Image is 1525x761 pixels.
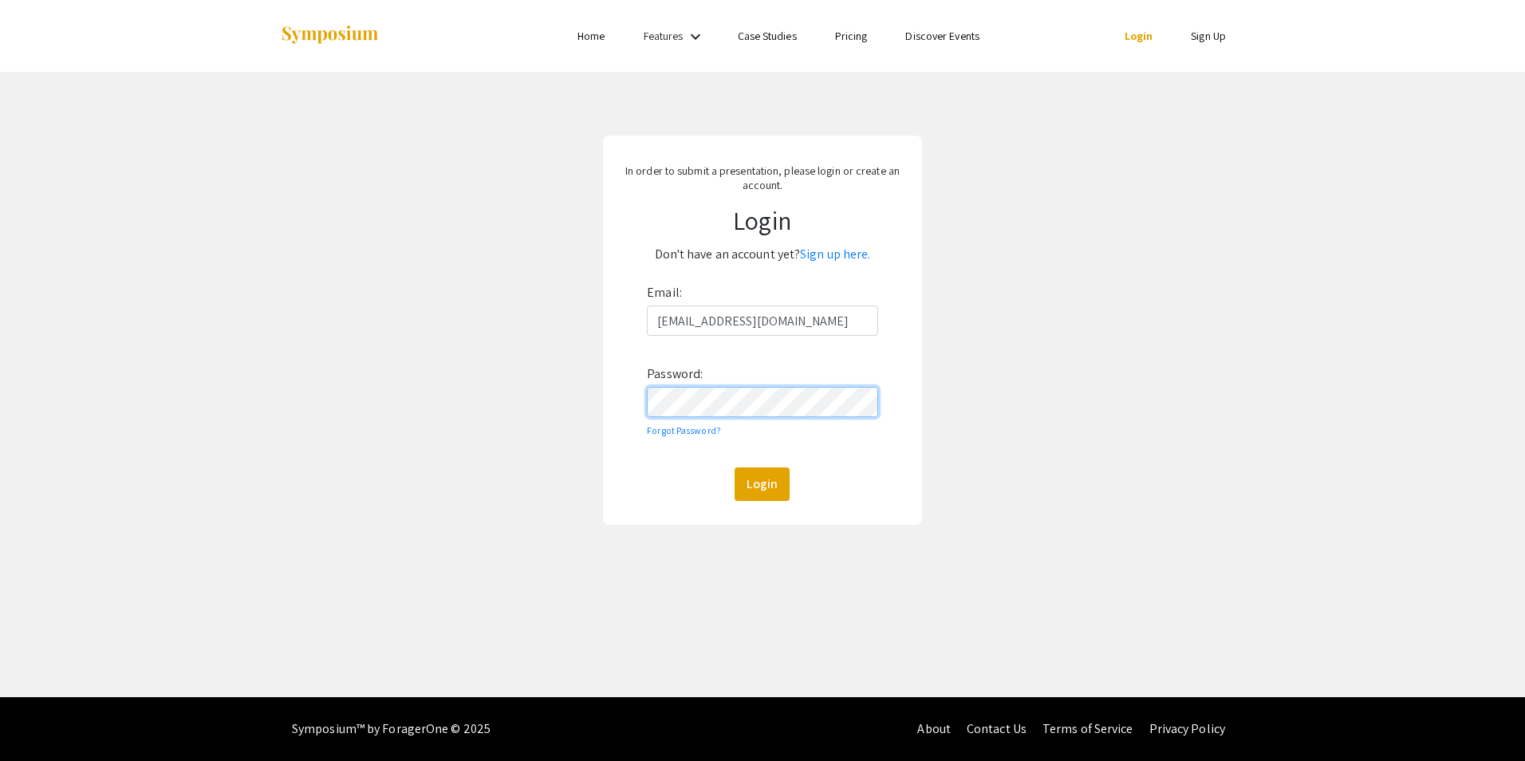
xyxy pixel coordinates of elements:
[835,29,868,43] a: Pricing
[618,205,907,235] h1: Login
[618,242,907,267] p: Don't have an account yet?
[735,467,790,501] button: Login
[647,424,721,436] a: Forgot Password?
[1191,29,1226,43] a: Sign Up
[577,29,605,43] a: Home
[967,720,1027,737] a: Contact Us
[1042,720,1133,737] a: Terms of Service
[686,27,705,46] mat-icon: Expand Features list
[618,164,907,192] p: In order to submit a presentation, please login or create an account.
[917,720,951,737] a: About
[647,361,703,387] label: Password:
[280,25,380,46] img: Symposium by ForagerOne
[738,29,797,43] a: Case Studies
[1125,29,1153,43] a: Login
[1149,720,1225,737] a: Privacy Policy
[292,697,491,761] div: Symposium™ by ForagerOne © 2025
[800,246,870,262] a: Sign up here.
[12,689,68,749] iframe: Chat
[905,29,979,43] a: Discover Events
[647,280,682,306] label: Email:
[644,29,684,43] a: Features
